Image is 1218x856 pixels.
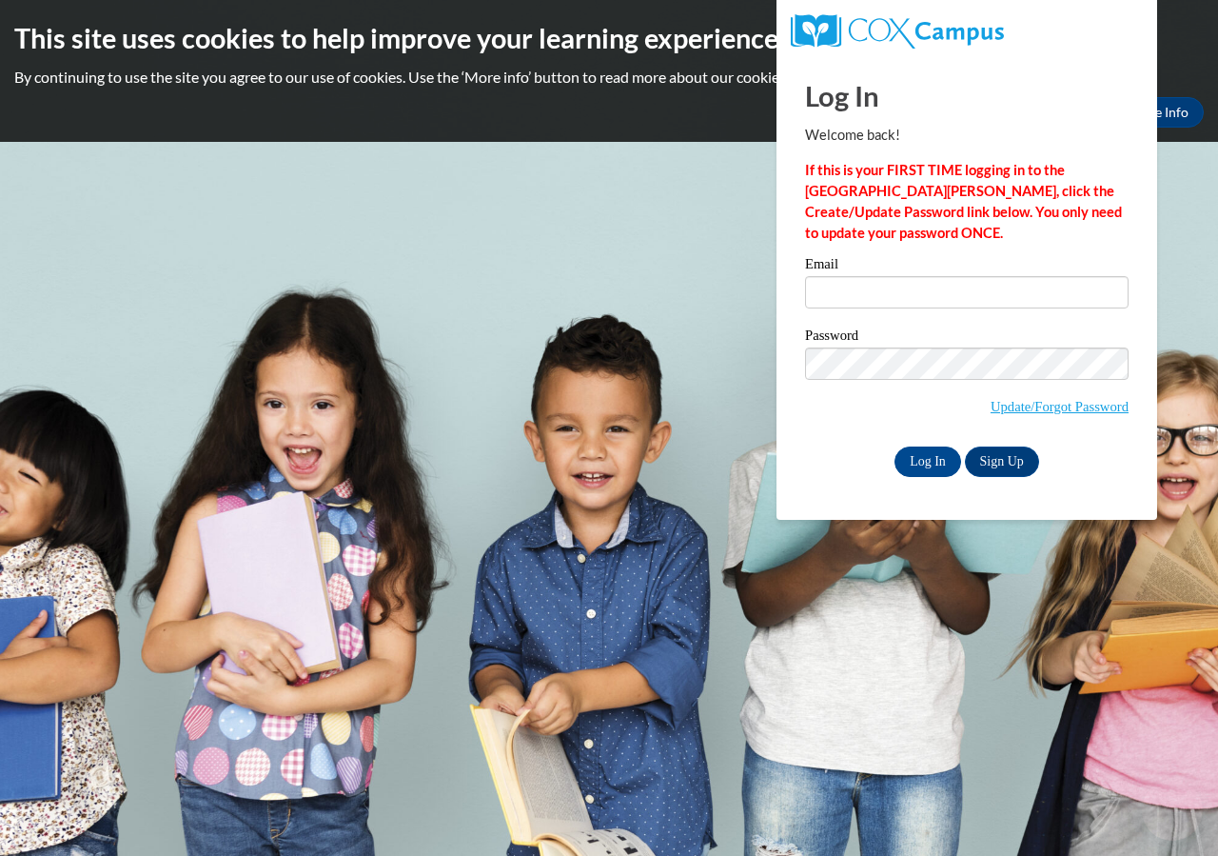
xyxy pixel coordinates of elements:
[14,19,1204,57] h2: This site uses cookies to help improve your learning experience.
[805,257,1129,276] label: Email
[991,399,1129,414] a: Update/Forgot Password
[805,76,1129,115] h1: Log In
[791,14,1004,49] img: COX Campus
[965,447,1039,477] a: Sign Up
[14,67,1204,88] p: By continuing to use the site you agree to our use of cookies. Use the ‘More info’ button to read...
[1114,97,1204,128] a: More Info
[805,328,1129,348] label: Password
[894,447,961,477] input: Log In
[805,162,1122,241] strong: If this is your FIRST TIME logging in to the [GEOGRAPHIC_DATA][PERSON_NAME], click the Create/Upd...
[805,125,1129,146] p: Welcome back!
[1142,780,1203,841] iframe: Button to launch messaging window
